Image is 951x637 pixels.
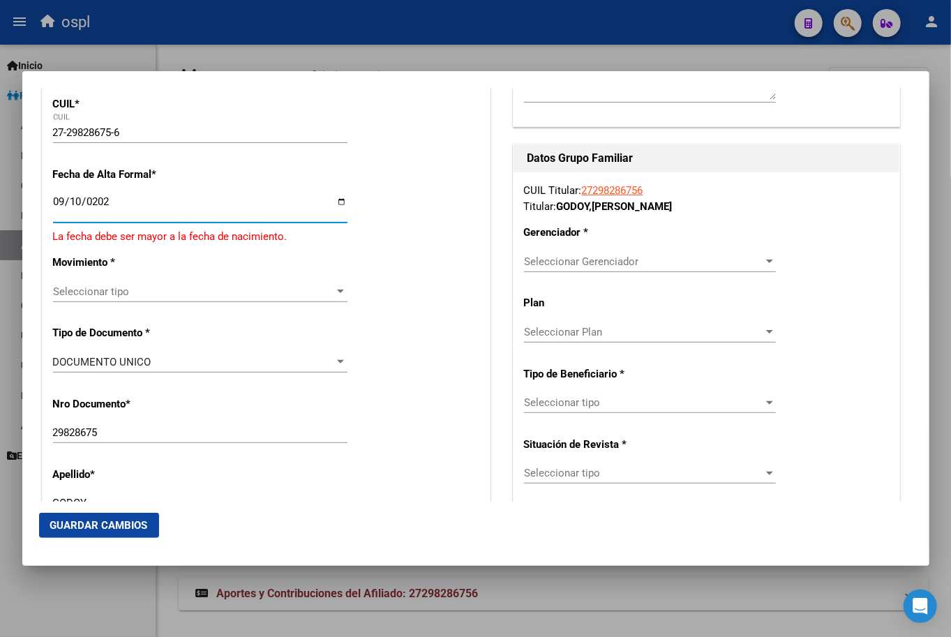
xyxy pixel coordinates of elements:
[53,396,181,412] p: Nro Documento
[53,467,181,483] p: Apellido
[524,396,763,409] span: Seleccionar tipo
[53,96,181,112] p: CUIL
[53,167,181,183] p: Fecha de Alta Formal
[590,200,592,213] span: ,
[524,295,634,311] p: Plan
[524,366,634,382] p: Tipo de Beneficiario *
[557,200,673,213] strong: GODOY [PERSON_NAME]
[53,255,181,271] p: Movimiento *
[524,326,763,338] span: Seleccionar Plan
[53,229,479,245] p: La fecha debe ser mayor a la fecha de nacimiento.
[524,467,763,479] span: Seleccionar tipo
[524,225,634,241] p: Gerenciador *
[53,325,181,341] p: Tipo de Documento *
[527,150,885,167] h1: Datos Grupo Familiar
[53,285,335,298] span: Seleccionar tipo
[582,184,643,197] a: 27298286756
[524,437,634,453] p: Situación de Revista *
[39,513,159,538] button: Guardar Cambios
[50,519,148,532] span: Guardar Cambios
[904,590,937,623] div: Open Intercom Messenger
[53,356,151,368] span: DOCUMENTO UNICO
[524,183,889,214] div: CUIL Titular: Titular:
[524,255,763,268] span: Seleccionar Gerenciador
